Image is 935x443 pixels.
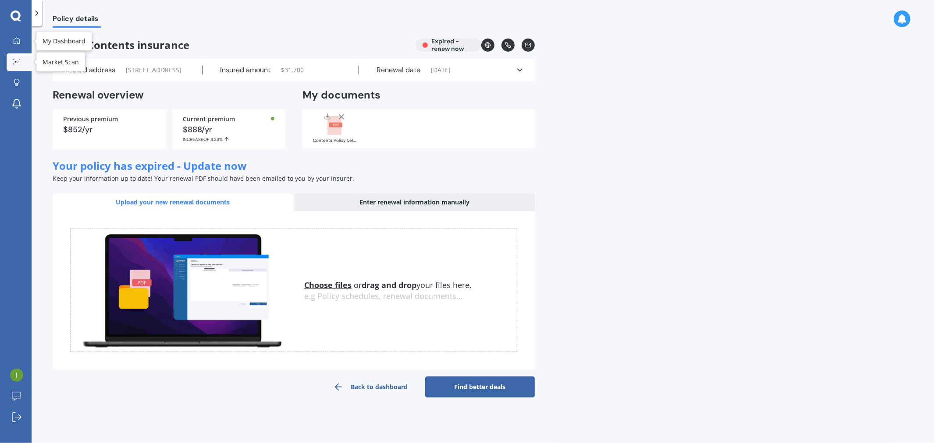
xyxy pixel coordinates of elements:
img: ACg8ocI7icdg1v9sk8B28GIUv1hRi15-vb9RO_CRNf1JCWpcWUW3jw=s96-c [10,369,23,382]
span: 4.23% [210,137,223,142]
a: Find better deals [425,376,535,397]
div: My Dashboard [43,37,85,46]
span: [STREET_ADDRESS] [126,66,181,74]
span: [DATE] [431,66,451,74]
span: INCREASE OF [183,137,210,142]
b: drag and drop [362,280,416,290]
a: Back to dashboard [316,376,425,397]
div: $888/yr [183,126,274,142]
div: $852/yr [63,126,155,134]
u: Choose files [304,280,352,290]
div: Market Scan [43,58,79,67]
span: Your policy has expired - Update now [53,158,247,173]
div: Upload your new renewal documents [53,193,293,211]
span: $ 31,700 [281,66,304,74]
div: Enter renewal information manually [295,193,535,211]
img: upload.de96410c8ce839c3fdd5.gif [71,229,294,352]
h2: Renewal overview [53,88,285,102]
span: or your files here. [304,280,472,290]
div: Contents Policy Letter AHM030348539.pdf [313,138,357,143]
div: Current premium [183,116,274,122]
h2: My documents [302,88,380,102]
span: Policy details [53,14,101,26]
span: Contents insurance [53,39,409,52]
div: Previous premium [63,116,155,122]
div: e.g Policy schedules, renewal documents... [304,292,517,301]
span: Keep your information up to date! Your renewal PDF should have been emailed to you by your insurer. [53,174,354,183]
label: Insured amount [220,66,270,74]
label: Renewal date [377,66,420,74]
label: Insured address [63,66,115,74]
